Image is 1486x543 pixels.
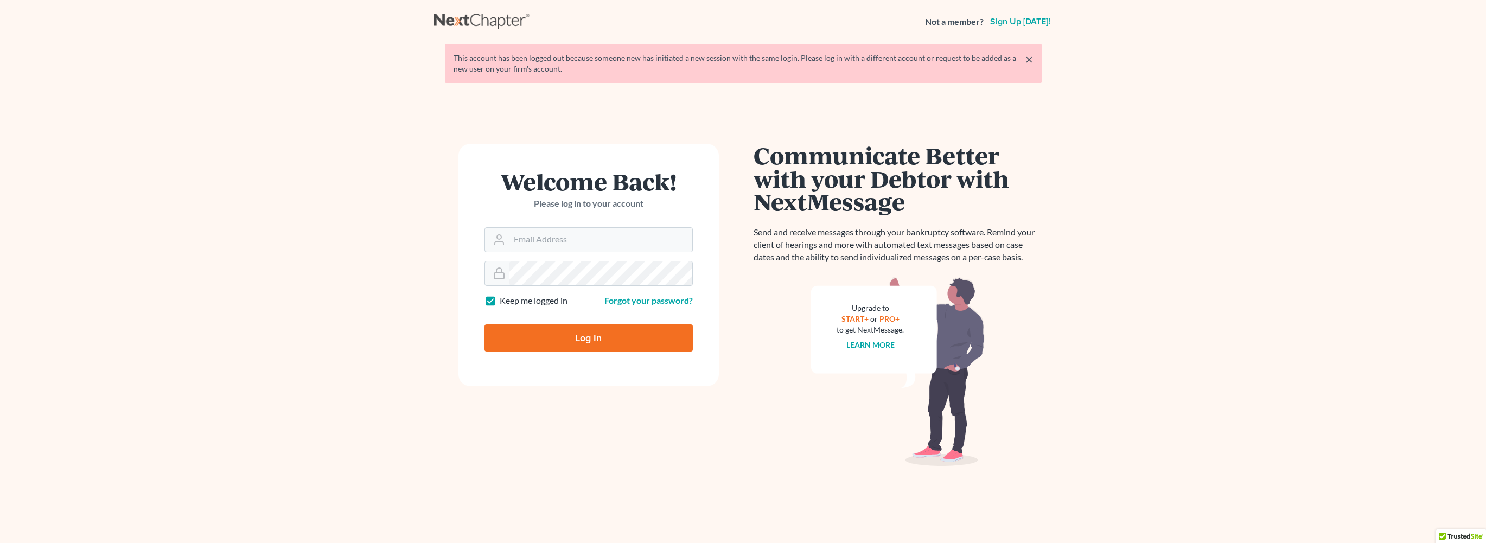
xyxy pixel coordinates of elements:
div: Upgrade to [837,303,904,314]
label: Keep me logged in [500,295,567,307]
a: PRO+ [879,314,900,323]
a: Forgot your password? [604,295,693,305]
input: Email Address [509,228,692,252]
a: Sign up [DATE]! [988,17,1053,26]
img: nextmessage_bg-59042aed3d76b12b5cd301f8e5b87938c9018125f34e5fa2b7a6b67550977c72.svg [811,277,985,467]
span: or [870,314,878,323]
div: This account has been logged out because someone new has initiated a new session with the same lo... [454,53,1033,74]
p: Send and receive messages through your bankruptcy software. Remind your client of hearings and mo... [754,226,1042,264]
input: Log In [484,324,693,352]
h1: Communicate Better with your Debtor with NextMessage [754,144,1042,213]
a: START+ [841,314,869,323]
strong: Not a member? [925,16,984,28]
a: Learn more [846,340,895,349]
p: Please log in to your account [484,197,693,210]
div: to get NextMessage. [837,324,904,335]
a: × [1025,53,1033,66]
h1: Welcome Back! [484,170,693,193]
